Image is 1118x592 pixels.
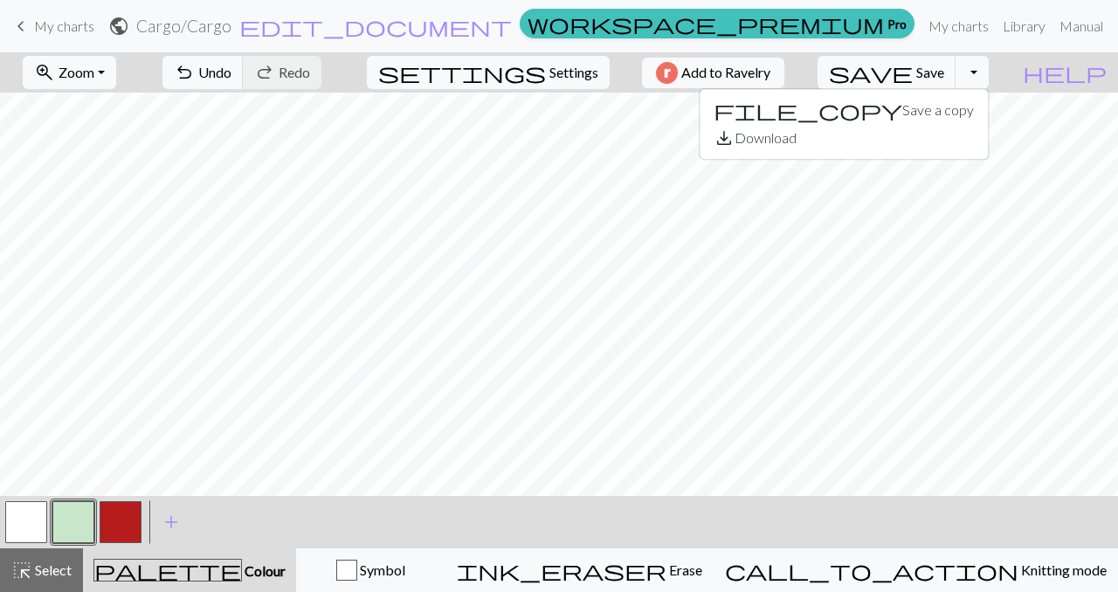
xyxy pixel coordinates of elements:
span: Erase [666,561,702,578]
button: Save a copy [700,96,988,124]
span: help [1023,60,1107,85]
button: Erase [445,548,714,592]
button: Download [700,124,988,152]
span: Select [32,561,72,578]
span: Save [916,64,944,80]
span: highlight_alt [11,558,32,582]
span: public [108,14,129,38]
img: Ravelry [656,62,678,84]
span: workspace_premium [528,11,884,36]
a: My charts [10,11,94,41]
span: My charts [34,17,94,34]
span: Colour [242,562,286,579]
span: file_copy [714,98,902,122]
button: Symbol [296,548,445,592]
h2: Cargo / Cargo [136,16,231,36]
span: Symbol [357,561,405,578]
span: keyboard_arrow_left [10,14,31,38]
button: Save [818,56,956,89]
button: Colour [83,548,296,592]
span: add [161,510,182,534]
span: edit_document [239,14,512,38]
a: Pro [520,9,914,38]
span: settings [378,60,546,85]
span: Undo [198,64,231,80]
span: Settings [549,62,598,83]
button: Knitting mode [714,548,1118,592]
button: Undo [162,56,244,89]
span: Zoom [59,64,94,80]
span: Knitting mode [1018,561,1107,578]
i: Settings [378,62,546,83]
button: Zoom [23,56,116,89]
span: Add to Ravelry [681,62,770,84]
a: Manual [1052,9,1110,44]
span: save [829,60,913,85]
span: undo [174,60,195,85]
span: zoom_in [34,60,55,85]
button: Add to Ravelry [642,58,784,88]
a: My charts [921,9,996,44]
span: save_alt [714,126,735,150]
span: call_to_action [725,558,1018,582]
button: SettingsSettings [367,56,610,89]
a: Library [996,9,1052,44]
span: palette [94,558,241,582]
span: ink_eraser [457,558,666,582]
